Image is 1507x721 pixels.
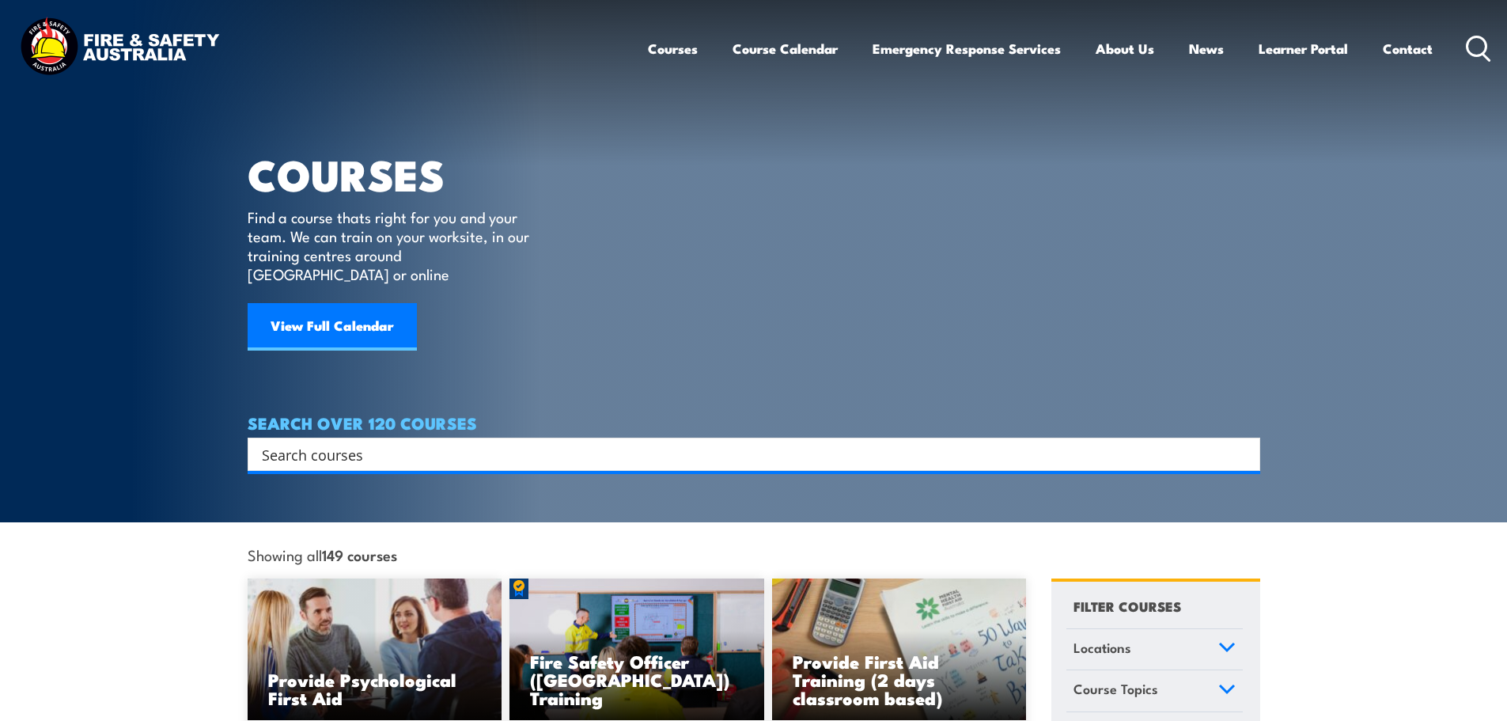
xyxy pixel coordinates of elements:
button: Search magnifier button [1232,443,1255,465]
form: Search form [265,443,1229,465]
h3: Fire Safety Officer ([GEOGRAPHIC_DATA]) Training [530,652,744,707]
span: Locations [1073,637,1131,658]
a: Courses [648,28,698,70]
a: Locations [1066,629,1243,670]
h4: SEARCH OVER 120 COURSES [248,414,1260,431]
a: Learner Portal [1259,28,1348,70]
a: Course Calendar [733,28,838,70]
a: News [1189,28,1224,70]
a: Course Topics [1066,670,1243,712]
h3: Provide First Aid Training (2 days classroom based) [793,652,1006,707]
h4: FILTER COURSES [1073,595,1181,617]
a: About Us [1096,28,1154,70]
img: Fire Safety Advisor [509,579,764,721]
h3: Provide Psychological First Aid [268,670,482,707]
strong: 149 courses [322,544,397,565]
a: Provide Psychological First Aid [248,579,502,721]
h1: COURSES [248,155,552,192]
a: Provide First Aid Training (2 days classroom based) [772,579,1027,721]
a: Emergency Response Services [873,28,1061,70]
a: Contact [1383,28,1433,70]
input: Search input [262,442,1225,466]
span: Course Topics [1073,678,1158,700]
a: Fire Safety Officer ([GEOGRAPHIC_DATA]) Training [509,579,764,721]
img: Mental Health First Aid Training (Standard) – Classroom [772,579,1027,721]
p: Find a course thats right for you and your team. We can train on your worksite, in our training c... [248,207,536,283]
img: Mental Health First Aid Training Course from Fire & Safety Australia [248,579,502,721]
span: Showing all [248,546,397,563]
a: View Full Calendar [248,303,417,351]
